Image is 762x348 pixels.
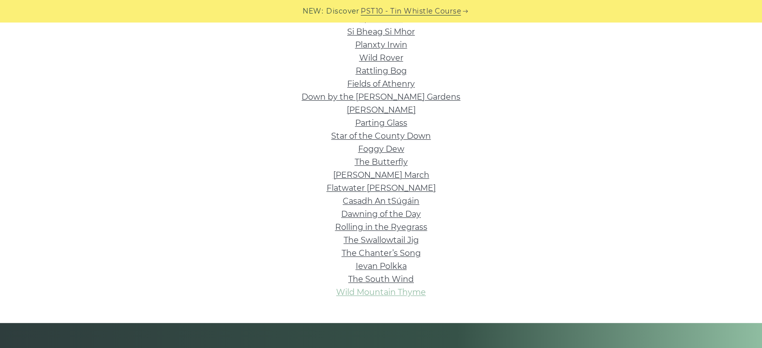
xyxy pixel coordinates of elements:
[343,196,419,206] a: Casadh An tSúgáin
[327,183,436,193] a: Flatwater [PERSON_NAME]
[347,27,415,37] a: Si­ Bheag Si­ Mhor
[358,144,404,154] a: Foggy Dew
[355,118,407,128] a: Parting Glass
[303,6,323,17] span: NEW:
[302,92,460,102] a: Down by the [PERSON_NAME] Gardens
[348,274,414,284] a: The South Wind
[344,235,419,245] a: The Swallowtail Jig
[326,6,359,17] span: Discover
[347,79,415,89] a: Fields of Athenry
[361,6,461,17] a: PST10 - Tin Whistle Course
[347,105,416,115] a: [PERSON_NAME]
[355,40,407,50] a: Planxty Irwin
[336,287,426,297] a: Wild Mountain Thyme
[356,66,407,76] a: Rattling Bog
[356,261,407,271] a: Ievan Polkka
[335,222,427,232] a: Rolling in the Ryegrass
[333,170,429,180] a: [PERSON_NAME] March
[341,209,421,219] a: Dawning of the Day
[355,157,408,167] a: The Butterfly
[331,131,431,141] a: Star of the County Down
[342,248,421,258] a: The Chanter’s Song
[359,53,403,63] a: Wild Rover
